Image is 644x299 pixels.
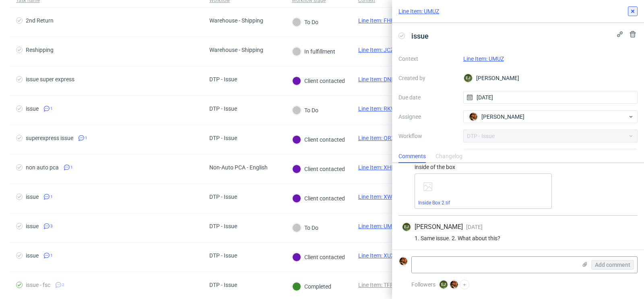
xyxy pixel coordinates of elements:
[292,282,331,291] div: Completed
[209,76,237,82] div: DTP - Issue
[469,113,477,121] img: Matteo Corsico
[209,194,237,200] div: DTP - Issue
[358,194,400,200] a: Line Item: XWWU
[26,47,54,53] div: Reshipping
[402,164,634,170] div: inside of the box
[70,164,73,171] span: 1
[411,281,436,288] span: Followers
[398,131,457,141] label: Workflow
[26,282,50,288] div: issue - fsc
[292,223,318,232] div: To Do
[402,223,411,231] figcaption: EJ
[292,18,318,27] div: To Do
[436,150,462,163] div: Changelog
[26,76,74,82] div: issue super express
[463,72,638,85] div: [PERSON_NAME]
[399,257,407,265] img: Matteo Corsico
[398,93,457,102] label: Due date
[358,47,397,53] a: Line Item: JCZS
[292,194,345,203] div: Client contacted
[460,280,469,289] button: +
[398,112,457,122] label: Assignee
[209,17,263,24] div: Warehouse - Shipping
[358,76,396,82] a: Line Item: DNFI
[450,280,458,289] img: Matteo Corsico
[50,252,53,259] span: 1
[292,76,345,85] div: Client contacted
[398,73,457,83] label: Created by
[26,164,59,171] div: non auto pca
[26,105,39,112] div: issue
[358,105,399,112] a: Line Item: RKWK
[209,223,237,229] div: DTP - Issue
[26,135,73,141] div: superexpress issue
[209,135,237,141] div: DTP - Issue
[358,164,398,171] a: Line Item: XHHZ
[418,200,450,206] a: Inside Box 2.tif
[464,74,472,82] figcaption: EJ
[358,135,398,141] a: Line Item: QRXT
[50,223,53,229] span: 3
[209,252,237,259] div: DTP - Issue
[481,113,524,121] span: [PERSON_NAME]
[292,47,335,56] div: In fulfillment
[209,105,237,112] div: DTP - Issue
[292,135,345,144] div: Client contacted
[292,165,345,173] div: Client contacted
[50,194,53,200] span: 1
[463,56,504,62] a: Line Item: UMUZ
[26,252,39,259] div: issue
[358,282,397,288] a: Line Item: TFPY
[292,106,318,115] div: To Do
[398,54,457,64] label: Context
[209,282,237,288] div: DTP - Issue
[358,17,398,24] a: Line Item: FHHV
[358,252,398,259] a: Line Item: XUXK
[292,253,345,262] div: Client contacted
[398,150,426,163] div: Comments
[398,7,439,15] a: Line Item: UMUZ
[50,105,53,112] span: 1
[358,223,399,229] a: Line Item: UMUZ
[85,135,87,141] span: 1
[402,235,634,241] div: 1. Same issue. 2. What about this?
[26,17,54,24] div: 2nd Return
[26,223,39,229] div: issue
[466,224,483,230] span: [DATE]
[415,223,463,231] span: [PERSON_NAME]
[440,280,448,289] figcaption: EJ
[26,194,39,200] div: issue
[408,29,432,43] span: issue
[62,282,64,288] span: 2
[209,164,268,171] div: Non-Auto PCA - English
[209,47,263,53] div: Warehouse - Shipping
